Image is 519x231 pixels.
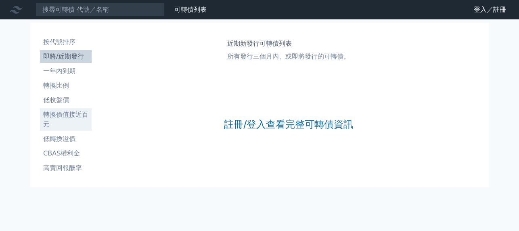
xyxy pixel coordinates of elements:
li: 按代號排序 [40,37,92,47]
a: 低收盤價 [40,94,92,107]
a: 轉換價值接近百元 [40,108,92,131]
li: CBAS權利金 [40,149,92,158]
p: 所有發行三個月內、或即將發行的可轉債。 [227,52,350,61]
li: 一年內到期 [40,66,92,76]
li: 即將/近期發行 [40,52,92,61]
a: 高賣回報酬率 [40,162,92,174]
li: 低收盤價 [40,95,92,105]
li: 高賣回報酬率 [40,163,92,173]
li: 轉換比例 [40,81,92,90]
li: 低轉換溢價 [40,134,92,144]
a: 低轉換溢價 [40,132,92,145]
a: 轉換比例 [40,79,92,92]
a: CBAS權利金 [40,147,92,160]
a: 登入／註冊 [467,3,513,16]
a: 即將/近期發行 [40,50,92,63]
input: 搜尋可轉債 代號／名稱 [36,3,165,17]
a: 註冊/登入查看完整可轉債資訊 [224,118,353,131]
li: 轉換價值接近百元 [40,110,92,129]
a: 按代號排序 [40,36,92,48]
a: 可轉債列表 [174,6,207,13]
a: 一年內到期 [40,65,92,78]
h1: 近期新發行可轉債列表 [227,39,350,48]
